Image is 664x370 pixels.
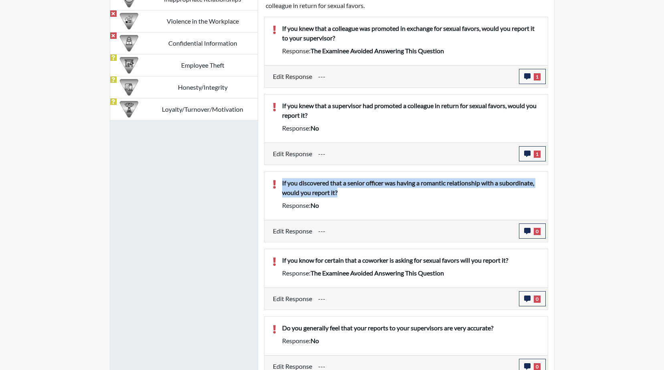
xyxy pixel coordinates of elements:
[282,323,540,333] p: Do you generally feel that your reports to your supervisors are very accurate?
[120,34,138,52] img: CATEGORY%20ICON-05.742ef3c8.png
[273,223,312,239] label: Edit Response
[519,146,546,161] button: 1
[120,12,138,30] img: CATEGORY%20ICON-26.eccbb84f.png
[276,336,546,346] div: Response:
[312,69,519,84] div: Update the test taker's response, the change might impact the score
[148,54,258,76] td: Employee Theft
[519,223,546,239] button: 0
[534,151,541,158] span: 1
[311,269,444,277] span: The examinee avoided answering this question
[311,337,319,344] span: no
[276,123,546,133] div: Response:
[282,178,540,197] p: If you discovered that a senior officer was having a romantic relationship with a subordinate, wo...
[311,124,319,132] span: no
[311,47,444,54] span: The examinee avoided answering this question
[282,24,540,43] p: If you knew that a colleague was promoted in exchange for sexual favors, would you report it to y...
[534,73,541,80] span: 1
[148,98,258,120] td: Loyalty/Turnover/Motivation
[312,146,519,161] div: Update the test taker's response, the change might impact the score
[148,32,258,54] td: Confidential Information
[519,291,546,306] button: 0
[534,296,541,303] span: 0
[534,228,541,235] span: 0
[120,100,138,119] img: CATEGORY%20ICON-17.40ef8247.png
[120,78,138,97] img: CATEGORY%20ICON-11.a5f294f4.png
[276,201,546,210] div: Response:
[519,69,546,84] button: 1
[273,291,312,306] label: Edit Response
[276,268,546,278] div: Response:
[282,101,540,120] p: If you knew that a supervisor had promoted a colleague in return for sexual favors, would you rep...
[273,146,312,161] label: Edit Response
[120,56,138,74] img: CATEGORY%20ICON-07.58b65e52.png
[276,46,546,56] div: Response:
[312,223,519,239] div: Update the test taker's response, the change might impact the score
[273,69,312,84] label: Edit Response
[148,76,258,98] td: Honesty/Integrity
[282,255,540,265] p: If you know for certain that a coworker is asking for sexual favors will you report it?
[311,201,319,209] span: no
[148,10,258,32] td: Violence in the Workplace
[312,291,519,306] div: Update the test taker's response, the change might impact the score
